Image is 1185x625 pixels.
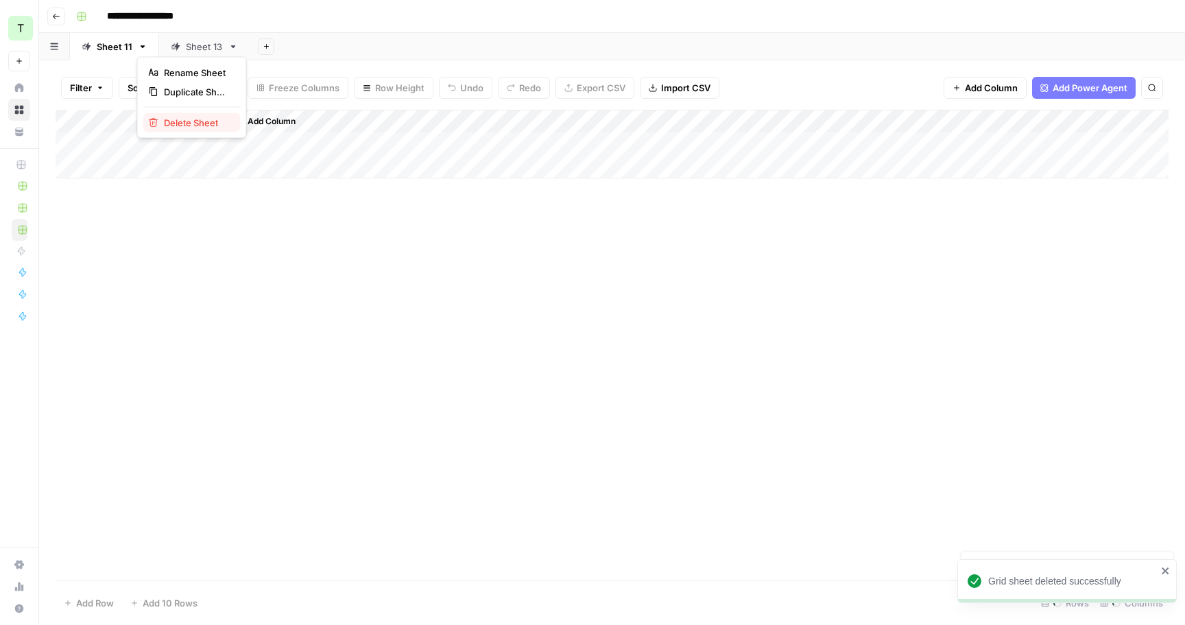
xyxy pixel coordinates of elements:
button: Add 10 Rows [122,592,206,614]
button: Add Power Agent [1032,77,1136,99]
span: Freeze Columns [269,81,339,95]
button: Freeze Columns [248,77,348,99]
a: Browse [8,99,30,121]
span: T [17,20,24,36]
button: Undo [439,77,492,99]
a: Home [8,77,30,99]
button: Add Column [944,77,1027,99]
a: Sheet 11 [70,33,159,60]
div: Grid sheet deleted successfully [988,574,1157,588]
span: Redo [519,81,541,95]
span: Filter [70,81,92,95]
span: Add Power Agent [1053,81,1127,95]
span: Row Height [375,81,424,95]
button: Add Row [56,592,122,614]
button: Add Column [230,113,301,130]
div: Rows [1036,592,1094,614]
button: Help + Support [8,598,30,620]
a: Usage [8,576,30,598]
button: Import CSV [640,77,719,99]
div: Columns [1094,592,1169,614]
span: Import CSV [661,81,710,95]
button: Export CSV [555,77,634,99]
span: Export CSV [577,81,625,95]
a: Your Data [8,121,30,143]
span: Delete Sheet [164,116,230,130]
span: Add Column [965,81,1018,95]
button: Filter [61,77,113,99]
span: Add 10 Rows [143,596,197,610]
span: Sort [128,81,145,95]
a: Sheet 13 [159,33,250,60]
button: Redo [498,77,550,99]
div: Sheet 11 [97,40,132,54]
button: Workspace: TY SEO Team [8,11,30,45]
button: Row Height [354,77,433,99]
button: Sort [119,77,167,99]
div: Sheet 13 [186,40,223,54]
button: close [1161,565,1171,576]
a: Settings [8,554,30,576]
span: Duplicate Sheet [164,85,230,99]
span: Undo [460,81,483,95]
span: Rename Sheet [164,66,230,80]
span: Add Row [76,596,114,610]
span: Add Column [248,115,296,128]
